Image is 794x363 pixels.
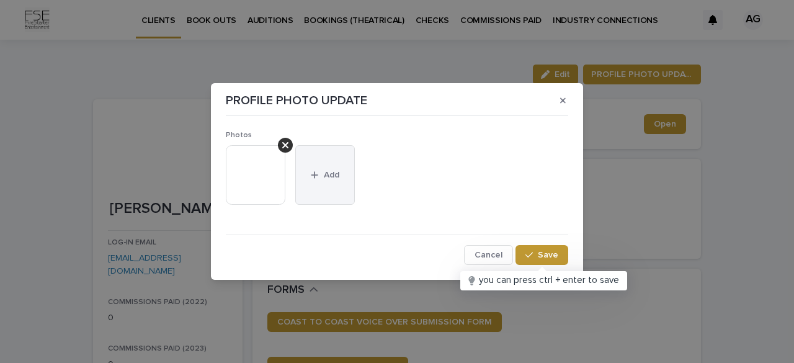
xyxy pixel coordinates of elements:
button: Add [295,145,355,205]
button: Cancel [464,245,513,265]
span: Add [324,171,339,179]
span: Cancel [475,251,502,259]
button: Save [515,245,568,265]
span: Save [538,251,558,259]
p: PROFILE PHOTO UPDATE [226,93,367,108]
span: Photos [226,132,252,139]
